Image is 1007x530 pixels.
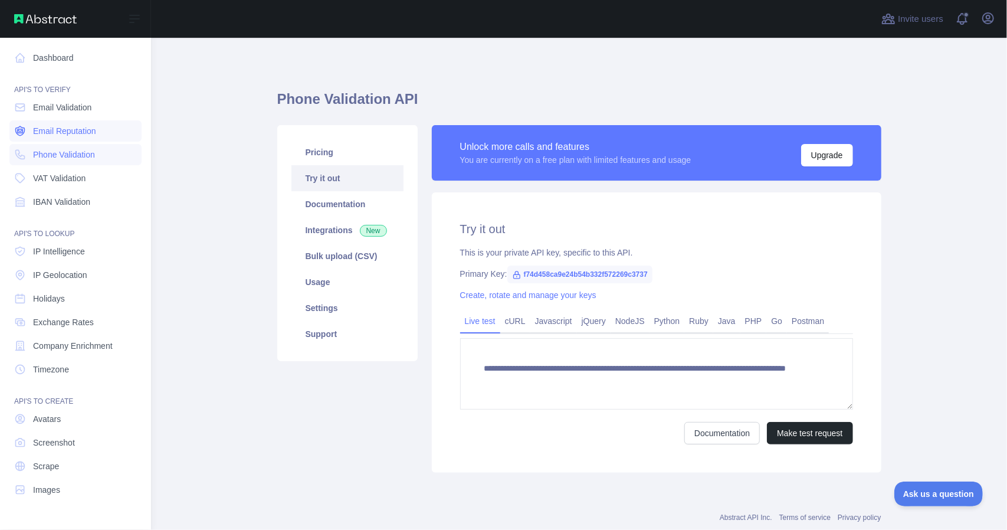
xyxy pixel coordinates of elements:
a: Python [650,312,685,331]
a: Terms of service [779,513,831,522]
button: Invite users [879,9,946,28]
div: Primary Key: [460,268,853,280]
a: Bulk upload (CSV) [291,243,404,269]
a: Try it out [291,165,404,191]
span: Images [33,484,60,496]
a: cURL [500,312,530,331]
h1: Phone Validation API [277,90,881,118]
a: Ruby [684,312,713,331]
span: Company Enrichment [33,340,113,352]
div: This is your private API key, specific to this API. [460,247,853,259]
img: Abstract API [14,14,77,24]
span: Avatars [33,413,61,425]
iframe: Toggle Customer Support [894,482,983,506]
div: API'S TO VERIFY [9,71,142,94]
span: Email Validation [33,102,91,113]
a: Integrations New [291,217,404,243]
a: Privacy policy [838,513,881,522]
span: Exchange Rates [33,316,94,328]
a: Support [291,321,404,347]
span: Screenshot [33,437,75,449]
a: Scrape [9,456,142,477]
button: Make test request [767,422,852,444]
div: API'S TO CREATE [9,382,142,406]
a: Exchange Rates [9,312,142,333]
div: Unlock more calls and features [460,140,691,154]
a: Holidays [9,288,142,309]
a: Create, rotate and manage your keys [460,290,596,300]
span: Email Reputation [33,125,96,137]
span: New [360,225,387,237]
span: Timezone [33,364,69,375]
h2: Try it out [460,221,853,237]
div: You are currently on a free plan with limited features and usage [460,154,691,166]
a: Email Reputation [9,120,142,142]
span: IP Intelligence [33,246,85,257]
a: Avatars [9,408,142,430]
a: Images [9,479,142,500]
a: Go [766,312,787,331]
a: Dashboard [9,47,142,68]
a: Usage [291,269,404,295]
span: Scrape [33,460,59,472]
a: Company Enrichment [9,335,142,356]
a: Timezone [9,359,142,380]
a: Live test [460,312,500,331]
a: IP Intelligence [9,241,142,262]
span: Phone Validation [33,149,95,161]
span: Invite users [898,12,943,26]
a: IBAN Validation [9,191,142,212]
a: IP Geolocation [9,264,142,286]
a: Abstract API Inc. [720,513,772,522]
a: Documentation [684,422,760,444]
span: Holidays [33,293,65,305]
a: Phone Validation [9,144,142,165]
span: f74d458ca9e24b54b332f572269c3737 [507,266,652,283]
button: Upgrade [801,144,853,166]
span: IBAN Validation [33,196,90,208]
span: IP Geolocation [33,269,87,281]
a: jQuery [577,312,611,331]
a: Documentation [291,191,404,217]
span: VAT Validation [33,172,86,184]
a: VAT Validation [9,168,142,189]
a: Javascript [530,312,577,331]
a: Pricing [291,139,404,165]
a: Email Validation [9,97,142,118]
a: Settings [291,295,404,321]
a: Java [713,312,740,331]
a: Postman [787,312,829,331]
a: Screenshot [9,432,142,453]
div: API'S TO LOOKUP [9,215,142,238]
a: PHP [740,312,767,331]
a: NodeJS [611,312,650,331]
